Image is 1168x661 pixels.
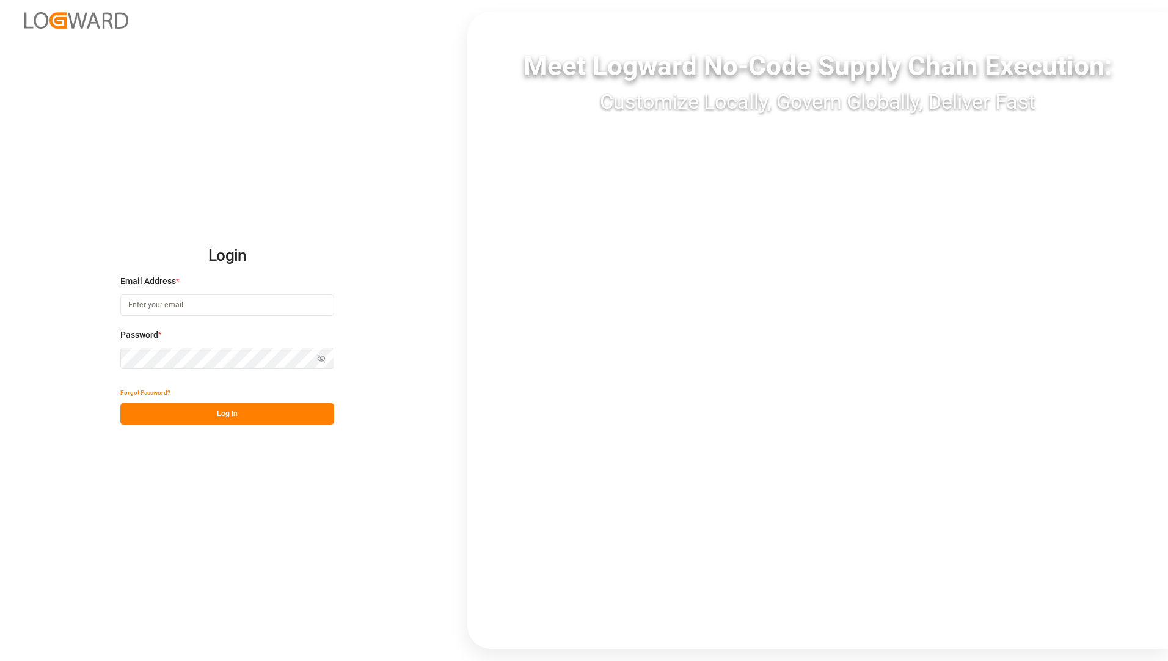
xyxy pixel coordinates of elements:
h2: Login [120,236,334,276]
img: Logward_new_orange.png [24,12,128,29]
div: Meet Logward No-Code Supply Chain Execution: [467,46,1168,86]
span: Password [120,329,158,341]
input: Enter your email [120,294,334,316]
button: Log In [120,403,334,425]
button: Forgot Password? [120,382,170,403]
span: Email Address [120,275,176,288]
div: Customize Locally, Govern Globally, Deliver Fast [467,86,1168,117]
